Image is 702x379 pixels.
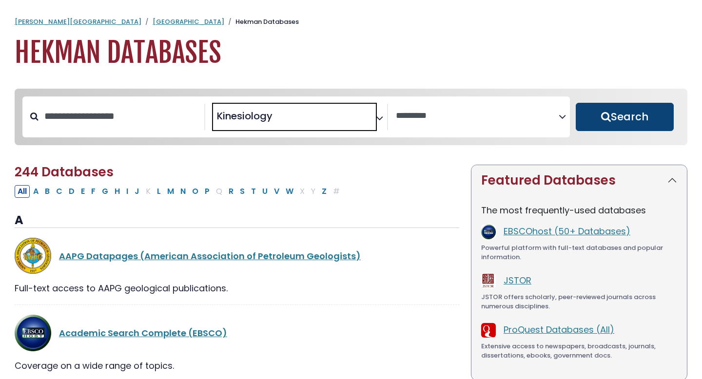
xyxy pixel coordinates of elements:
button: Filter Results P [202,185,213,198]
button: Filter Results M [164,185,177,198]
button: Filter Results Z [319,185,330,198]
button: Filter Results N [177,185,189,198]
div: JSTOR offers scholarly, peer-reviewed journals across numerous disciplines. [481,292,677,311]
a: [PERSON_NAME][GEOGRAPHIC_DATA] [15,17,141,26]
span: Kinesiology [217,109,273,123]
a: [GEOGRAPHIC_DATA] [153,17,224,26]
h3: A [15,213,459,228]
span: 244 Databases [15,163,114,181]
button: Filter Results A [30,185,41,198]
button: Filter Results R [226,185,236,198]
button: Filter Results U [259,185,271,198]
div: Alpha-list to filter by first letter of database name [15,185,344,197]
button: Filter Results L [154,185,164,198]
button: Filter Results I [123,185,131,198]
button: All [15,185,30,198]
textarea: Search [274,114,281,124]
div: Coverage on a wide range of topics. [15,359,459,372]
button: Filter Results S [237,185,248,198]
button: Filter Results B [42,185,53,198]
h1: Hekman Databases [15,37,687,69]
button: Filter Results E [78,185,88,198]
button: Featured Databases [471,165,687,196]
textarea: Search [396,111,559,121]
div: Extensive access to newspapers, broadcasts, journals, dissertations, ebooks, government docs. [481,341,677,360]
button: Filter Results C [53,185,65,198]
li: Kinesiology [213,109,273,123]
a: ProQuest Databases (All) [504,323,614,336]
button: Filter Results W [283,185,296,198]
nav: breadcrumb [15,17,687,27]
button: Filter Results D [66,185,78,198]
input: Search database by title or keyword [39,108,204,124]
button: Filter Results G [99,185,111,198]
div: Powerful platform with full-text databases and popular information. [481,243,677,262]
button: Filter Results J [132,185,142,198]
button: Filter Results T [248,185,259,198]
button: Filter Results F [88,185,98,198]
nav: Search filters [15,89,687,145]
a: AAPG Datapages (American Association of Petroleum Geologists) [59,250,361,262]
a: EBSCOhost (50+ Databases) [504,225,630,237]
button: Filter Results O [189,185,201,198]
p: The most frequently-used databases [481,204,677,217]
a: JSTOR [504,274,531,286]
div: Full-text access to AAPG geological publications. [15,282,459,295]
li: Hekman Databases [224,17,299,27]
button: Submit for Search Results [576,103,674,131]
button: Filter Results H [112,185,123,198]
a: Academic Search Complete (EBSCO) [59,327,227,339]
button: Filter Results V [271,185,282,198]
